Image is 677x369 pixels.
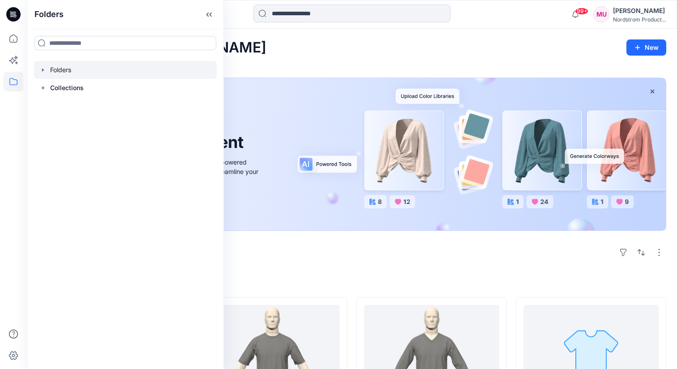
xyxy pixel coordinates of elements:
button: New [626,39,666,56]
div: Nordstrom Product... [613,16,666,23]
span: 99+ [575,8,588,15]
p: Collections [50,82,84,93]
div: [PERSON_NAME] [613,5,666,16]
div: MU [593,6,609,22]
h4: Styles [38,278,666,288]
